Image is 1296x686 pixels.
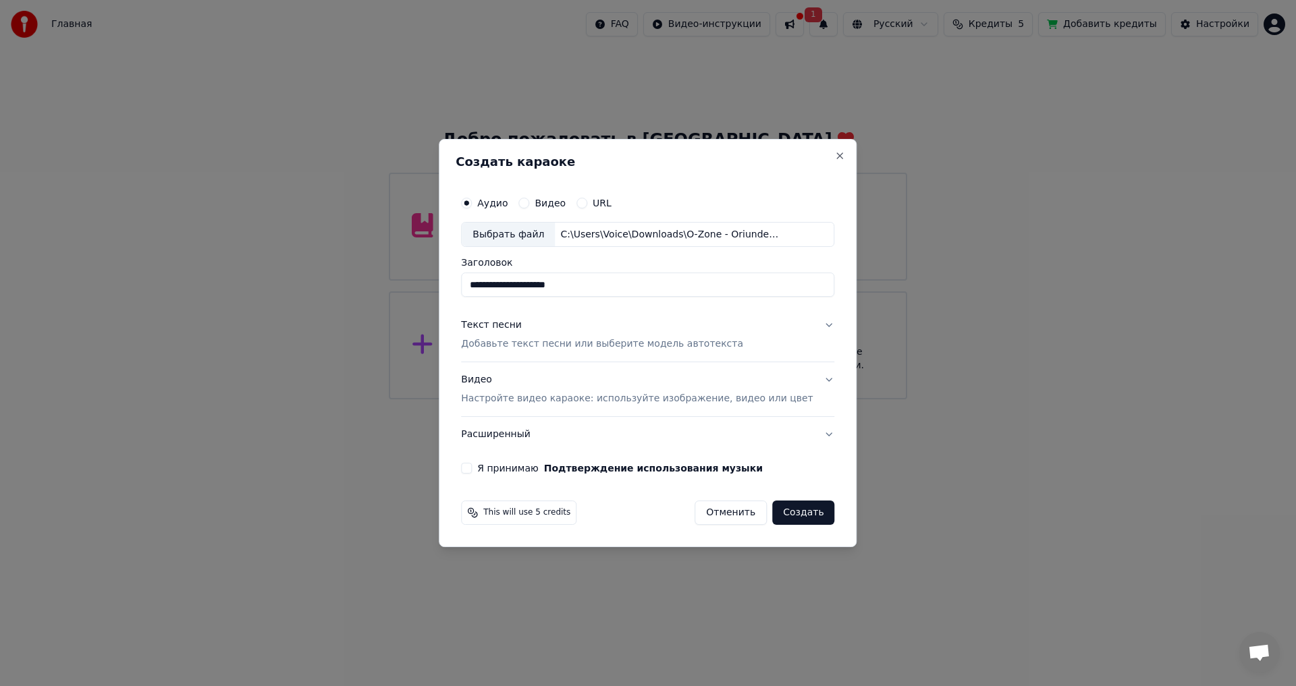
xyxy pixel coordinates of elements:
[461,374,813,406] div: Видео
[593,198,612,208] label: URL
[461,258,834,268] label: Заголовок
[544,463,763,473] button: Я принимаю
[695,501,767,525] button: Отменить
[461,308,834,362] button: Текст песниДобавьте текст песни или выберите модель автотекста
[462,223,555,247] div: Выбрать файл
[555,228,784,241] div: C:\Users\Voice\Downloads\O-Zone - Oriunde Ai Fi.mp3
[477,198,508,208] label: Аудио
[535,198,566,208] label: Видео
[772,501,834,525] button: Создать
[461,417,834,452] button: Расширенный
[461,338,743,351] p: Добавьте текст песни или выберите модель автотекста
[461,392,813,405] p: Настройте видео караоке: используйте изображение, видео или цвет
[456,156,840,168] h2: Создать караоке
[483,507,570,518] span: This will use 5 credits
[461,319,522,333] div: Текст песни
[477,463,763,473] label: Я принимаю
[461,363,834,417] button: ВидеоНастройте видео караоке: используйте изображение, видео или цвет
